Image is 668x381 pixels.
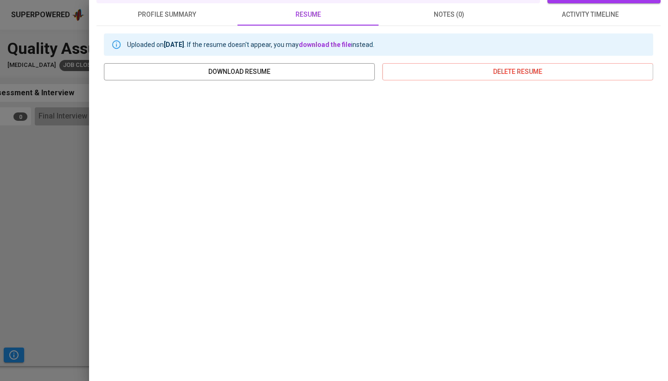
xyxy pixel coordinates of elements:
a: download the file [299,41,351,48]
span: profile summary [102,9,232,20]
span: delete resume [390,66,646,78]
iframe: ceb00dae6e7183565db67f7bb763c942.pdf [104,88,653,367]
b: [DATE] [164,41,184,48]
span: download resume [111,66,367,78]
div: Uploaded on . If the resume doesn't appear, you may instead. [127,36,374,53]
button: download resume [104,63,375,80]
span: resume [243,9,373,20]
span: notes (0) [384,9,514,20]
span: activity timeline [525,9,655,20]
button: delete resume [382,63,653,80]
